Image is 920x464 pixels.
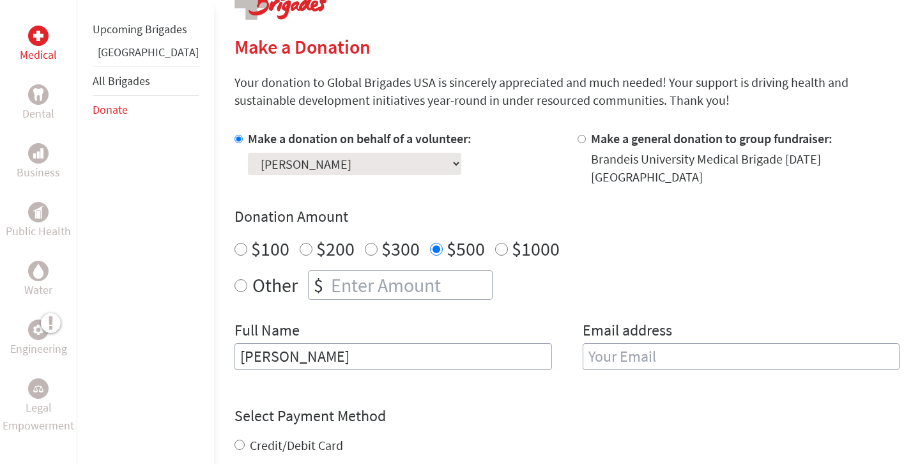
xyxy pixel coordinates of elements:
li: All Brigades [93,66,199,96]
label: Make a general donation to group fundraiser: [591,130,832,146]
img: Legal Empowerment [33,385,43,392]
input: Your Email [583,343,900,370]
label: Email address [583,320,672,343]
a: MedicalMedical [20,26,57,64]
p: Public Health [6,222,71,240]
h2: Make a Donation [234,35,900,58]
a: Public HealthPublic Health [6,202,71,240]
a: DentalDental [22,84,54,123]
label: $300 [381,236,420,261]
div: $ [309,271,328,299]
div: Public Health [28,202,49,222]
img: Medical [33,31,43,41]
p: Business [17,164,60,182]
input: Enter Amount [328,271,492,299]
div: Medical [28,26,49,46]
label: Credit/Debit Card [250,437,343,453]
img: Public Health [33,206,43,219]
li: Belize [93,43,199,66]
a: [GEOGRAPHIC_DATA] [98,45,199,59]
img: Dental [33,88,43,100]
li: Donate [93,96,199,124]
img: Water [33,263,43,278]
a: EngineeringEngineering [10,320,67,358]
div: Dental [28,84,49,105]
label: Full Name [234,320,300,343]
div: Legal Empowerment [28,378,49,399]
p: Water [24,281,52,299]
div: Business [28,143,49,164]
label: $1000 [512,236,560,261]
a: All Brigades [93,73,150,88]
a: Legal EmpowermentLegal Empowerment [3,378,74,435]
p: Engineering [10,340,67,358]
a: WaterWater [24,261,52,299]
label: $200 [316,236,355,261]
a: BusinessBusiness [17,143,60,182]
div: Engineering [28,320,49,340]
label: Other [252,270,298,300]
label: $500 [447,236,485,261]
label: Make a donation on behalf of a volunteer: [248,130,471,146]
label: $100 [251,236,289,261]
li: Upcoming Brigades [93,15,199,43]
div: Brandeis University Medical Brigade [DATE] [GEOGRAPHIC_DATA] [591,150,900,186]
img: Business [33,148,43,159]
a: Donate [93,102,128,117]
input: Enter Full Name [234,343,552,370]
a: Upcoming Brigades [93,22,187,36]
h4: Select Payment Method [234,406,900,426]
p: Your donation to Global Brigades USA is sincerely appreciated and much needed! Your support is dr... [234,73,900,109]
div: Water [28,261,49,281]
p: Medical [20,46,57,64]
h4: Donation Amount [234,206,900,227]
p: Legal Empowerment [3,399,74,435]
p: Dental [22,105,54,123]
img: Engineering [33,325,43,335]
